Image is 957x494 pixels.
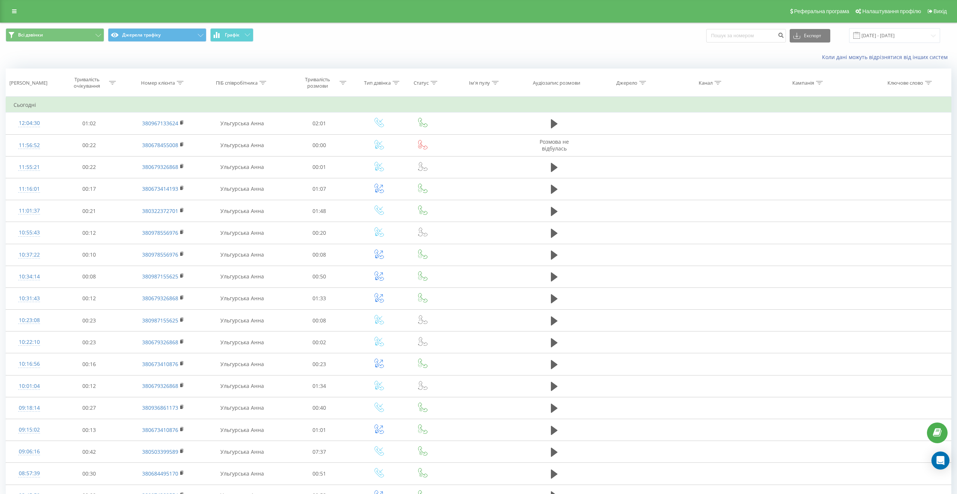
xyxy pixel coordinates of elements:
[283,200,356,222] td: 01:48
[364,80,391,86] div: Тип дзвінка
[14,269,45,284] div: 10:34:14
[142,404,178,411] a: 380936861173
[142,141,178,149] a: 380678455008
[201,134,283,156] td: Ульгурська Анна
[201,310,283,331] td: Ульгурська Анна
[14,357,45,371] div: 10:16:56
[53,112,126,134] td: 01:02
[53,287,126,309] td: 00:12
[53,463,126,485] td: 00:30
[216,80,258,86] div: ПІБ співробітника
[201,463,283,485] td: Ульгурська Анна
[53,353,126,375] td: 00:16
[53,441,126,463] td: 00:42
[53,397,126,419] td: 00:27
[201,419,283,441] td: Ульгурська Анна
[887,80,923,86] div: Ключове слово
[53,134,126,156] td: 00:22
[142,382,178,389] a: 380679326868
[14,379,45,394] div: 10:01:04
[142,229,178,236] a: 380978556976
[283,156,356,178] td: 00:01
[142,339,178,346] a: 380679326868
[18,32,43,38] span: Всі дзвінки
[14,160,45,175] div: 11:55:21
[142,207,178,214] a: 380322372701
[283,244,356,266] td: 00:08
[53,310,126,331] td: 00:23
[699,80,713,86] div: Канал
[283,134,356,156] td: 00:00
[201,156,283,178] td: Ульгурська Анна
[53,222,126,244] td: 00:12
[283,441,356,463] td: 07:37
[210,28,253,42] button: Графік
[283,331,356,353] td: 00:02
[201,266,283,287] td: Ульгурська Анна
[283,419,356,441] td: 01:01
[53,156,126,178] td: 00:22
[469,80,490,86] div: Ім'я пулу
[53,266,126,287] td: 00:08
[201,244,283,266] td: Ульгурська Анна
[201,441,283,463] td: Ульгурська Анна
[822,53,951,61] a: Коли дані можуть відрізнятися вiд інших систем
[9,80,47,86] div: [PERSON_NAME]
[142,448,178,455] a: 380503399589
[14,313,45,328] div: 10:23:08
[934,8,947,14] span: Вихід
[108,28,206,42] button: Джерела трафіку
[792,80,814,86] div: Кампанія
[283,266,356,287] td: 00:50
[201,331,283,353] td: Ульгурська Анна
[283,353,356,375] td: 00:23
[142,251,178,258] a: 380978556976
[14,182,45,196] div: 11:16:01
[201,287,283,309] td: Ульгурська Анна
[201,222,283,244] td: Ульгурська Анна
[14,116,45,131] div: 12:04:30
[14,138,45,153] div: 11:56:52
[142,120,178,127] a: 380967133624
[14,466,45,481] div: 08:57:39
[297,76,338,89] div: Тривалість розмови
[201,178,283,200] td: Ульгурська Анна
[283,463,356,485] td: 00:51
[862,8,921,14] span: Налаштування профілю
[201,112,283,134] td: Ульгурська Анна
[931,451,949,470] div: Open Intercom Messenger
[142,317,178,324] a: 380987155625
[540,138,569,152] span: Розмова не відбулась
[706,29,786,43] input: Пошук за номером
[14,335,45,350] div: 10:22:10
[142,185,178,192] a: 380673414193
[283,375,356,397] td: 01:34
[794,8,849,14] span: Реферальна програма
[142,295,178,302] a: 380679326868
[14,423,45,437] div: 09:15:02
[53,375,126,397] td: 00:12
[14,248,45,262] div: 10:37:22
[14,401,45,415] div: 09:18:14
[14,291,45,306] div: 10:31:43
[142,360,178,368] a: 380673410876
[14,204,45,218] div: 11:01:37
[616,80,637,86] div: Джерело
[283,178,356,200] td: 01:07
[53,178,126,200] td: 00:17
[142,470,178,477] a: 380684495170
[53,200,126,222] td: 00:21
[790,29,830,43] button: Експорт
[14,444,45,459] div: 09:06:16
[6,28,104,42] button: Всі дзвінки
[533,80,580,86] div: Аудіозапис розмови
[283,112,356,134] td: 02:01
[283,222,356,244] td: 00:20
[201,397,283,419] td: Ульгурська Анна
[283,287,356,309] td: 01:33
[14,225,45,240] div: 10:55:43
[414,80,429,86] div: Статус
[142,426,178,433] a: 380673410876
[53,244,126,266] td: 00:10
[142,273,178,280] a: 380987155625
